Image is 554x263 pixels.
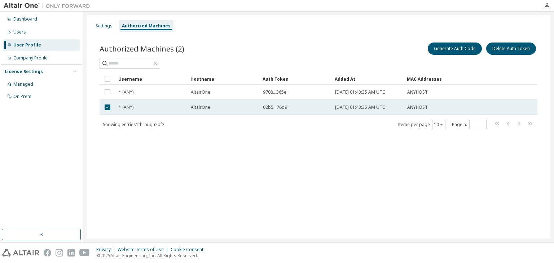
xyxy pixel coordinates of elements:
button: 10 [434,122,444,128]
span: Authorized Machines (2) [100,44,184,54]
div: Hostname [190,73,257,85]
div: Auth Token [263,73,329,85]
span: [DATE] 01:43:35 AM UTC [335,89,385,95]
div: On Prem [13,94,31,99]
div: Company Profile [13,55,48,61]
img: Altair One [4,2,94,9]
div: Managed [13,81,33,87]
div: User Profile [13,42,41,48]
div: Dashboard [13,16,37,22]
span: * (ANY) [119,89,133,95]
span: ANYHOST [407,104,428,110]
button: Generate Auth Code [428,43,482,55]
div: Username [118,73,185,85]
div: License Settings [5,69,43,75]
div: Website Terms of Use [118,247,171,253]
span: ANYHOST [407,89,428,95]
img: facebook.svg [44,249,51,257]
img: altair_logo.svg [2,249,39,257]
span: AltairOne [191,89,210,95]
div: Users [13,29,26,35]
p: © 2025 Altair Engineering, Inc. All Rights Reserved. [96,253,208,259]
span: AltairOne [191,104,210,110]
span: Page n. [452,120,487,129]
div: Privacy [96,247,118,253]
img: youtube.svg [79,249,90,257]
div: Cookie Consent [171,247,208,253]
div: Authorized Machines [122,23,171,29]
div: Added At [335,73,401,85]
span: [DATE] 01:43:35 AM UTC [335,104,385,110]
img: instagram.svg [56,249,63,257]
div: MAC Addresses [407,73,462,85]
div: Settings [96,23,113,29]
span: 9708...365e [263,89,286,95]
button: Delete Auth Token [486,43,536,55]
img: linkedin.svg [67,249,75,257]
span: Items per page [398,120,445,129]
span: * (ANY) [119,104,133,110]
span: 02b5...76d9 [263,104,287,110]
span: Showing entries 1 through 2 of 2 [103,121,164,128]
